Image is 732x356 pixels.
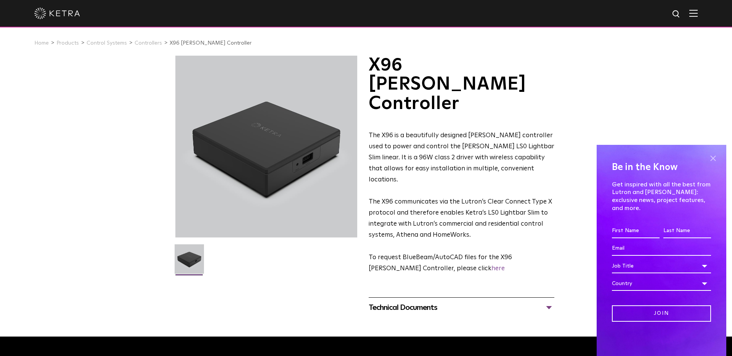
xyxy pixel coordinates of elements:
h4: Be in the Know [612,160,711,175]
img: X96-Controller-2021-Web-Square [175,244,204,279]
input: Last Name [663,224,711,238]
input: Join [612,305,711,322]
span: ​To request BlueBeam/AutoCAD files for the X96 [PERSON_NAME] Controller, please click [369,254,512,272]
img: ketra-logo-2019-white [34,8,80,19]
a: Home [34,40,49,46]
a: Control Systems [87,40,127,46]
img: Hamburger%20Nav.svg [689,10,698,17]
h1: X96 [PERSON_NAME] Controller [369,56,554,113]
a: X96 [PERSON_NAME] Controller [170,40,252,46]
input: Email [612,241,711,256]
input: First Name [612,224,660,238]
span: The X96 is a beautifully designed [PERSON_NAME] controller used to power and control the [PERSON_... [369,132,554,183]
a: Products [56,40,79,46]
a: Controllers [135,40,162,46]
div: Job Title [612,259,711,273]
p: Get inspired with all the best from Lutron and [PERSON_NAME]: exclusive news, project features, a... [612,181,711,212]
img: search icon [672,10,681,19]
span: The X96 communicates via the Lutron’s Clear Connect Type X protocol and therefore enables Ketra’s... [369,199,552,238]
div: Country [612,276,711,291]
a: here [491,265,505,272]
div: Technical Documents [369,301,554,314]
